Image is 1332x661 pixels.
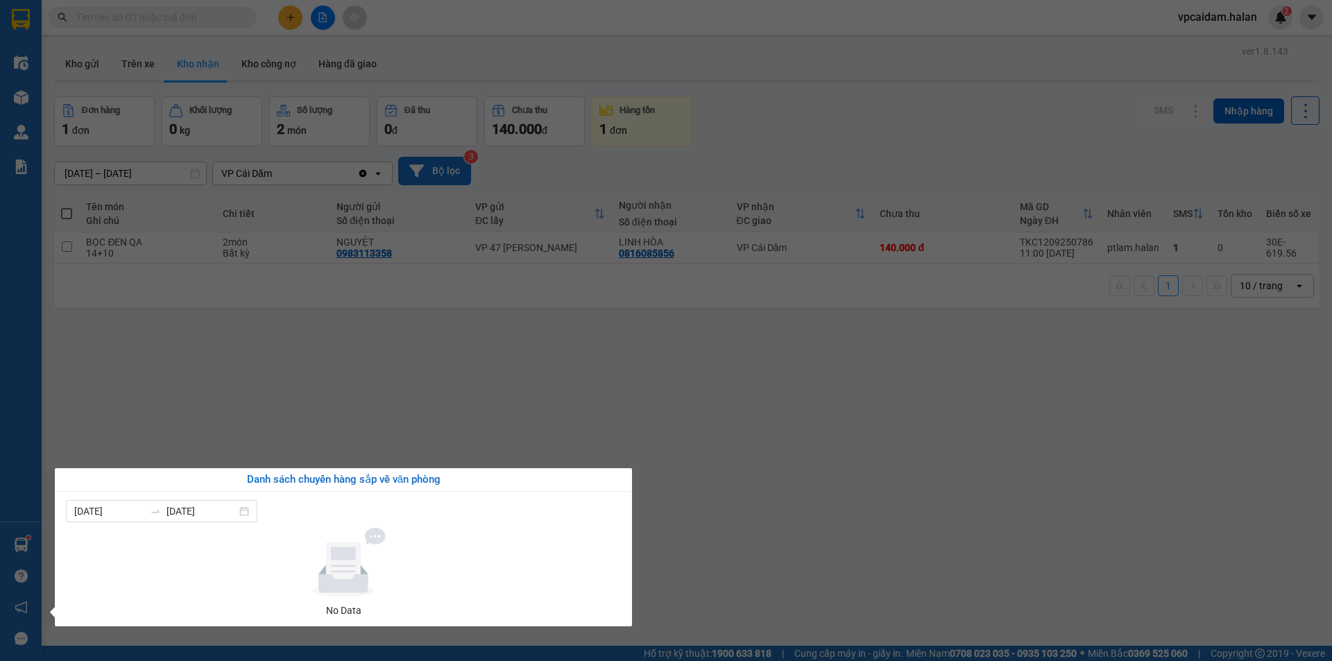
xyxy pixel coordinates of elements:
div: Danh sách chuyến hàng sắp về văn phòng [66,472,621,488]
input: Đến ngày [166,504,237,519]
div: No Data [71,603,615,618]
input: Từ ngày [74,504,144,519]
span: swap-right [150,506,161,517]
span: to [150,506,161,517]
